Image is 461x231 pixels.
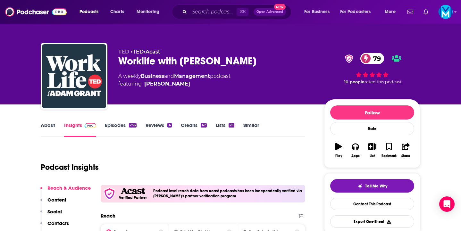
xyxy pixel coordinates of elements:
[64,122,96,137] a: InsightsPodchaser Pro
[385,7,396,16] span: More
[365,79,402,84] span: rated this podcast
[439,5,453,19] span: Logged in as katepacholek
[40,209,62,220] button: Social
[101,213,115,219] h2: Reach
[336,7,380,17] button: open menu
[5,6,67,18] img: Podchaser - Follow, Share and Rate Podcasts
[105,122,137,137] a: Episodes236
[40,197,66,209] button: Content
[118,49,129,55] span: TED
[347,139,364,162] button: Apps
[439,5,453,19] img: User Profile
[330,122,414,135] div: Rate
[41,162,99,172] h1: Podcast Insights
[405,6,416,17] a: Show notifications dropdown
[201,123,207,128] div: 47
[381,154,397,158] div: Bookmark
[439,5,453,19] button: Show profile menu
[47,209,62,215] p: Social
[340,7,371,16] span: For Podcasters
[381,139,397,162] button: Bookmark
[146,122,172,137] a: Reviews4
[144,49,160,55] span: •
[324,49,420,88] div: verified Badge79 10 peoplerated this podcast
[335,154,342,158] div: Play
[174,73,210,79] a: Management
[365,184,387,189] span: Tell Me Why
[40,185,91,197] button: Reach & Audience
[103,187,116,200] img: verfied icon
[351,154,360,158] div: Apps
[216,122,234,137] a: Lists25
[164,73,174,79] span: and
[47,220,69,226] p: Contacts
[118,80,230,88] span: featuring
[401,154,410,158] div: Share
[330,179,414,193] button: tell me why sparkleTell Me Why
[330,215,414,228] button: Export One-Sheet
[237,8,248,16] span: ⌘ K
[330,105,414,120] button: Follow
[330,198,414,210] a: Contact This Podcast
[42,44,106,108] img: Worklife with Adam Grant
[121,188,145,194] img: Acast
[110,7,124,16] span: Charts
[370,154,375,158] div: List
[181,122,207,137] a: Credits47
[256,10,283,13] span: Open Advanced
[243,122,259,137] a: Similar
[421,6,431,17] a: Show notifications dropdown
[85,123,96,128] img: Podchaser Pro
[144,80,190,88] a: Adam Grant
[75,7,107,17] button: open menu
[131,49,144,55] span: •
[118,72,230,88] div: A weekly podcast
[132,7,168,17] button: open menu
[398,139,414,162] button: Share
[367,53,384,64] span: 79
[178,4,298,19] div: Search podcasts, credits, & more...
[344,79,365,84] span: 10 people
[380,7,404,17] button: open menu
[47,197,66,203] p: Content
[146,49,160,55] a: Acast
[357,184,363,189] img: tell me why sparkle
[343,54,355,63] img: verified Badge
[47,185,91,191] p: Reach & Audience
[189,7,237,17] input: Search podcasts, credits, & more...
[300,7,338,17] button: open menu
[153,189,303,198] h4: Podcast level reach data from Acast podcasts has been independently verified via [PERSON_NAME]'s ...
[439,196,455,212] div: Open Intercom Messenger
[41,122,55,137] a: About
[330,139,347,162] button: Play
[360,53,384,64] a: 79
[80,7,98,16] span: Podcasts
[141,73,164,79] a: Business
[364,139,381,162] button: List
[167,123,172,128] div: 4
[304,7,330,16] span: For Business
[229,123,234,128] div: 25
[137,7,159,16] span: Monitoring
[129,123,137,128] div: 236
[274,4,286,10] span: New
[133,49,144,55] a: TED
[106,7,128,17] a: Charts
[119,196,147,200] h5: Verified Partner
[254,8,286,16] button: Open AdvancedNew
